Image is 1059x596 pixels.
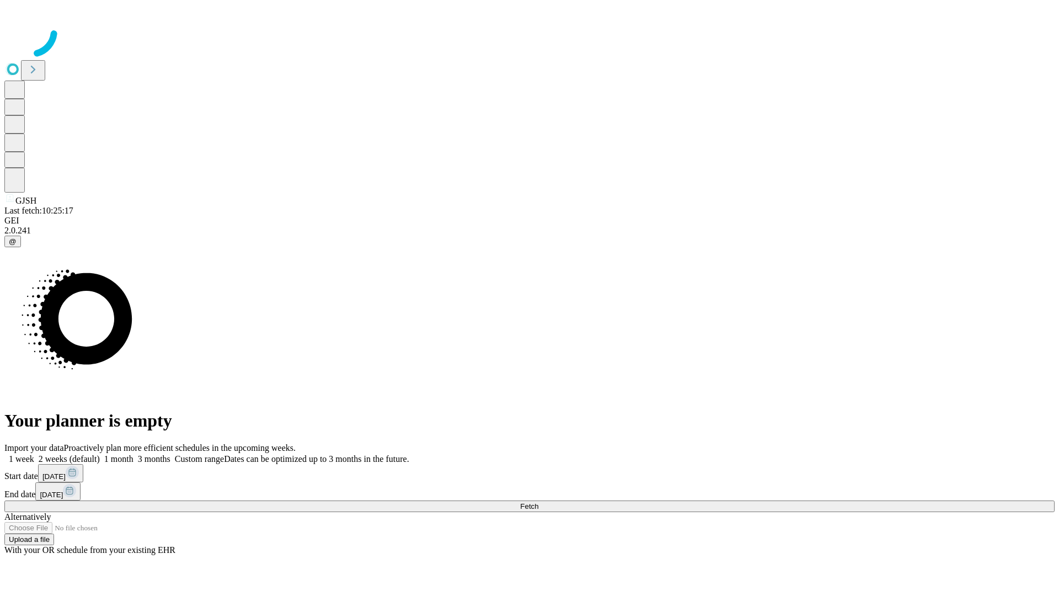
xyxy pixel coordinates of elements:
[64,443,296,453] span: Proactively plan more efficient schedules in the upcoming weeks.
[520,502,538,510] span: Fetch
[4,545,175,555] span: With your OR schedule from your existing EHR
[38,464,83,482] button: [DATE]
[9,237,17,246] span: @
[4,482,1055,501] div: End date
[4,206,73,215] span: Last fetch: 10:25:17
[4,411,1055,431] h1: Your planner is empty
[4,443,64,453] span: Import your data
[4,226,1055,236] div: 2.0.241
[4,464,1055,482] div: Start date
[175,454,224,464] span: Custom range
[4,534,54,545] button: Upload a file
[4,512,51,521] span: Alternatively
[4,501,1055,512] button: Fetch
[39,454,100,464] span: 2 weeks (default)
[104,454,133,464] span: 1 month
[224,454,409,464] span: Dates can be optimized up to 3 months in the future.
[40,491,63,499] span: [DATE]
[42,472,66,481] span: [DATE]
[138,454,170,464] span: 3 months
[4,216,1055,226] div: GEI
[35,482,81,501] button: [DATE]
[9,454,34,464] span: 1 week
[4,236,21,247] button: @
[15,196,36,205] span: GJSH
